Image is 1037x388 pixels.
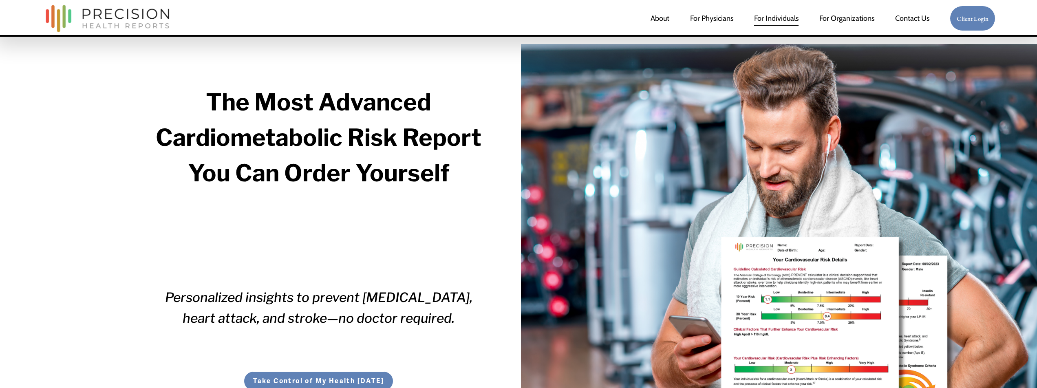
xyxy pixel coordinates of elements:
[754,10,799,26] a: For Individuals
[42,1,174,36] img: Precision Health Reports
[651,10,669,26] a: About
[819,10,874,26] a: folder dropdown
[950,6,995,31] a: Client Login
[690,10,733,26] a: For Physicians
[819,11,874,26] span: For Organizations
[895,10,929,26] a: Contact Us
[253,377,384,385] span: Take Control of My Health [DATE]
[156,88,486,187] strong: The Most Advanced Cardiometabolic Risk Report You Can Order Yourself
[165,289,475,326] em: Personalized insights to prevent [MEDICAL_DATA], heart attack, and stroke—no doctor required.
